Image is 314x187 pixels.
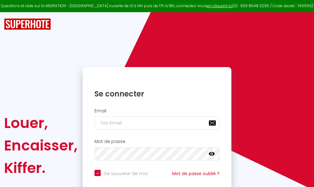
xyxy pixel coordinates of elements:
input: Ton Email [94,116,220,130]
a: en cliquant ici [207,3,233,8]
h2: Email [94,108,220,114]
h1: Se connecter [94,89,220,99]
div: Encaisser, [4,134,78,157]
h2: Mot de passe [94,139,220,144]
div: Louer, [4,112,78,134]
a: Mot de passe oublié ? [172,170,220,177]
div: Kiffer. [4,157,78,179]
img: SuperHote logo [4,18,51,30]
